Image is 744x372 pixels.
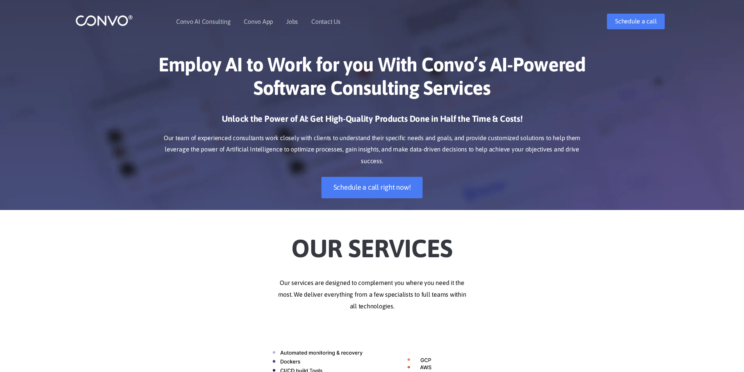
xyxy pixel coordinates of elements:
[311,18,341,25] a: Contact Us
[286,18,298,25] a: Jobs
[321,177,423,198] a: Schedule a call right now!
[155,132,589,167] p: Our team of experienced consultants work closely with clients to understand their specific needs ...
[155,277,589,312] p: Our services are designed to complement you where you need it the most. We deliver everything fro...
[244,18,273,25] a: Convo App
[155,53,589,105] h1: Employ AI to Work for you With Convo’s AI-Powered Software Consulting Services
[155,113,589,130] h3: Unlock the Power of AI: Get High-Quality Products Done in Half the Time & Costs!
[176,18,230,25] a: Convo AI Consulting
[607,14,665,29] a: Schedule a call
[155,222,589,265] h2: Our Services
[75,14,133,27] img: logo_1.png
